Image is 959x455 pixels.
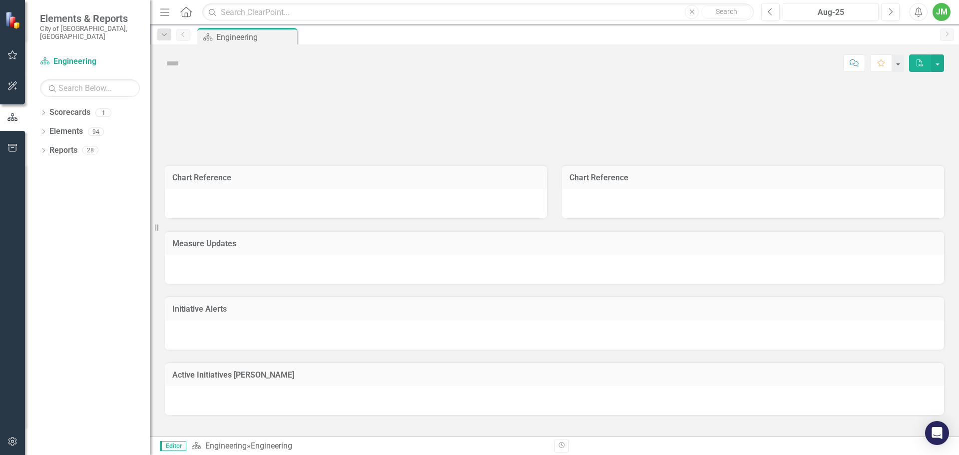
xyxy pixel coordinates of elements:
[933,3,951,21] button: JM
[191,441,547,452] div: »
[569,173,937,182] h3: Chart Reference
[172,305,937,314] h3: Initiative Alerts
[216,31,295,43] div: Engineering
[783,3,879,21] button: Aug-25
[172,371,937,380] h3: Active Initiatives [PERSON_NAME]
[49,145,77,156] a: Reports
[165,55,181,71] img: Not Defined
[172,173,539,182] h3: Chart Reference
[49,107,90,118] a: Scorecards
[40,24,140,41] small: City of [GEOGRAPHIC_DATA], [GEOGRAPHIC_DATA]
[40,56,140,67] a: Engineering
[205,441,247,451] a: Engineering
[172,239,937,248] h3: Measure Updates
[49,126,83,137] a: Elements
[925,421,949,445] div: Open Intercom Messenger
[4,10,23,29] img: ClearPoint Strategy
[95,108,111,117] div: 1
[88,127,104,136] div: 94
[786,6,875,18] div: Aug-25
[716,7,737,15] span: Search
[160,441,186,451] span: Editor
[251,441,292,451] div: Engineering
[701,5,751,19] button: Search
[40,12,140,24] span: Elements & Reports
[202,3,754,21] input: Search ClearPoint...
[82,146,98,155] div: 28
[40,79,140,97] input: Search Below...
